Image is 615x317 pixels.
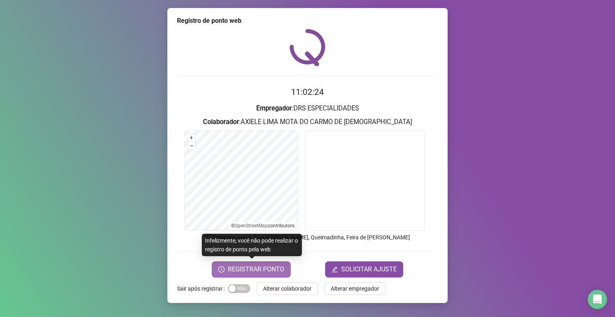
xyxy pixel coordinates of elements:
div: Registro de ponto web [177,16,438,26]
p: Endereço aprox. : Rua [PERSON_NAME], Queimadinha, Feira de [PERSON_NAME] [177,233,438,242]
li: © contributors. [231,223,295,229]
a: OpenStreetMap [235,223,268,229]
div: Infelizmente, você não pode realizar o registro de ponto pela web [202,234,302,256]
h3: : DRS ESPECIALIDADES [177,103,438,114]
span: SOLICITAR AJUSTE [341,265,397,274]
button: + [188,134,195,142]
span: clock-circle [218,266,225,273]
span: REGISTRAR PONTO [228,265,284,274]
button: editSOLICITAR AJUSTE [325,261,403,277]
button: Alterar empregador [324,282,386,295]
img: QRPoint [289,29,326,66]
time: 11:02:24 [291,87,324,97]
label: Sair após registrar [177,282,228,295]
strong: Colaborador [203,118,239,126]
button: REGISTRAR PONTO [212,261,291,277]
h3: : AXIELE LIMA MOTA DO CARMO DE [DEMOGRAPHIC_DATA] [177,117,438,127]
button: Alterar colaborador [257,282,318,295]
span: Alterar colaborador [263,284,312,293]
div: Open Intercom Messenger [588,290,607,309]
span: Alterar empregador [331,284,379,293]
span: edit [332,266,338,273]
button: – [188,142,195,150]
strong: Empregador [256,104,292,112]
